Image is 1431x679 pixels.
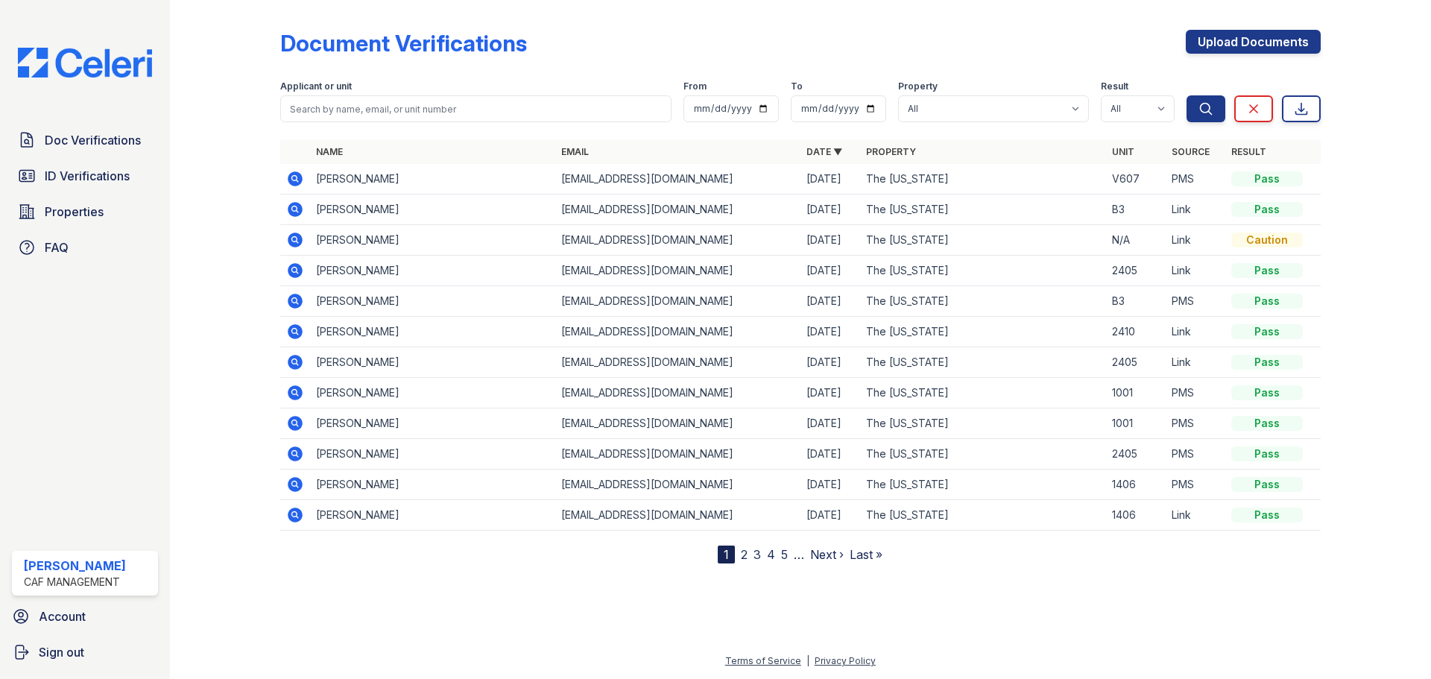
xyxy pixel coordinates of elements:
td: 1001 [1106,378,1166,408]
a: Email [561,146,589,157]
a: Property [866,146,916,157]
td: [PERSON_NAME] [310,500,555,531]
label: Applicant or unit [280,80,352,92]
div: 1 [718,546,735,563]
span: Account [39,607,86,625]
img: CE_Logo_Blue-a8612792a0a2168367f1c8372b55b34899dd931a85d93a1a3d3e32e68fde9ad4.png [6,48,164,78]
a: ID Verifications [12,161,158,191]
td: The [US_STATE] [860,500,1105,531]
div: Pass [1231,294,1303,309]
td: [EMAIL_ADDRESS][DOMAIN_NAME] [555,225,800,256]
td: 1406 [1106,470,1166,500]
td: The [US_STATE] [860,164,1105,195]
div: Pass [1231,508,1303,522]
td: B3 [1106,286,1166,317]
label: From [683,80,707,92]
td: V607 [1106,164,1166,195]
span: FAQ [45,239,69,256]
td: 1406 [1106,500,1166,531]
td: [PERSON_NAME] [310,195,555,225]
td: The [US_STATE] [860,256,1105,286]
td: 2410 [1106,317,1166,347]
td: [PERSON_NAME] [310,317,555,347]
a: Result [1231,146,1266,157]
td: [DATE] [800,347,860,378]
td: Link [1166,256,1225,286]
div: CAF Management [24,575,126,590]
span: Doc Verifications [45,131,141,149]
td: [EMAIL_ADDRESS][DOMAIN_NAME] [555,347,800,378]
td: [PERSON_NAME] [310,225,555,256]
td: [EMAIL_ADDRESS][DOMAIN_NAME] [555,256,800,286]
td: 2405 [1106,439,1166,470]
td: The [US_STATE] [860,347,1105,378]
td: [DATE] [800,500,860,531]
span: … [794,546,804,563]
a: Next › [810,547,844,562]
td: [PERSON_NAME] [310,470,555,500]
label: To [791,80,803,92]
div: Pass [1231,171,1303,186]
td: The [US_STATE] [860,439,1105,470]
td: [DATE] [800,225,860,256]
td: The [US_STATE] [860,317,1105,347]
a: Unit [1112,146,1134,157]
td: [EMAIL_ADDRESS][DOMAIN_NAME] [555,470,800,500]
td: Link [1166,195,1225,225]
td: [EMAIL_ADDRESS][DOMAIN_NAME] [555,195,800,225]
div: Pass [1231,446,1303,461]
iframe: chat widget [1368,619,1416,664]
td: The [US_STATE] [860,286,1105,317]
label: Property [898,80,938,92]
button: Sign out [6,637,164,667]
td: [DATE] [800,317,860,347]
div: Pass [1231,416,1303,431]
a: Privacy Policy [815,655,876,666]
div: Pass [1231,324,1303,339]
td: Link [1166,317,1225,347]
td: [EMAIL_ADDRESS][DOMAIN_NAME] [555,500,800,531]
td: PMS [1166,470,1225,500]
td: Link [1166,347,1225,378]
td: PMS [1166,164,1225,195]
a: Source [1172,146,1210,157]
td: 2405 [1106,256,1166,286]
td: [EMAIL_ADDRESS][DOMAIN_NAME] [555,408,800,439]
a: Account [6,601,164,631]
td: PMS [1166,439,1225,470]
div: Pass [1231,263,1303,278]
a: Last » [850,547,882,562]
td: PMS [1166,286,1225,317]
a: 3 [754,547,761,562]
td: PMS [1166,378,1225,408]
div: Pass [1231,477,1303,492]
td: PMS [1166,408,1225,439]
td: [EMAIL_ADDRESS][DOMAIN_NAME] [555,286,800,317]
div: Caution [1231,233,1303,247]
div: | [806,655,809,666]
input: Search by name, email, or unit number [280,95,672,122]
td: [DATE] [800,470,860,500]
span: ID Verifications [45,167,130,185]
td: The [US_STATE] [860,378,1105,408]
div: Pass [1231,355,1303,370]
a: 4 [767,547,775,562]
a: Date ▼ [806,146,842,157]
div: Pass [1231,202,1303,217]
a: Name [316,146,343,157]
span: Properties [45,203,104,221]
td: B3 [1106,195,1166,225]
a: Terms of Service [725,655,801,666]
td: [PERSON_NAME] [310,164,555,195]
td: [DATE] [800,286,860,317]
label: Result [1101,80,1128,92]
td: [EMAIL_ADDRESS][DOMAIN_NAME] [555,439,800,470]
td: [DATE] [800,439,860,470]
td: [DATE] [800,408,860,439]
td: [DATE] [800,164,860,195]
div: Pass [1231,385,1303,400]
td: [PERSON_NAME] [310,439,555,470]
td: [PERSON_NAME] [310,347,555,378]
div: [PERSON_NAME] [24,557,126,575]
td: The [US_STATE] [860,408,1105,439]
